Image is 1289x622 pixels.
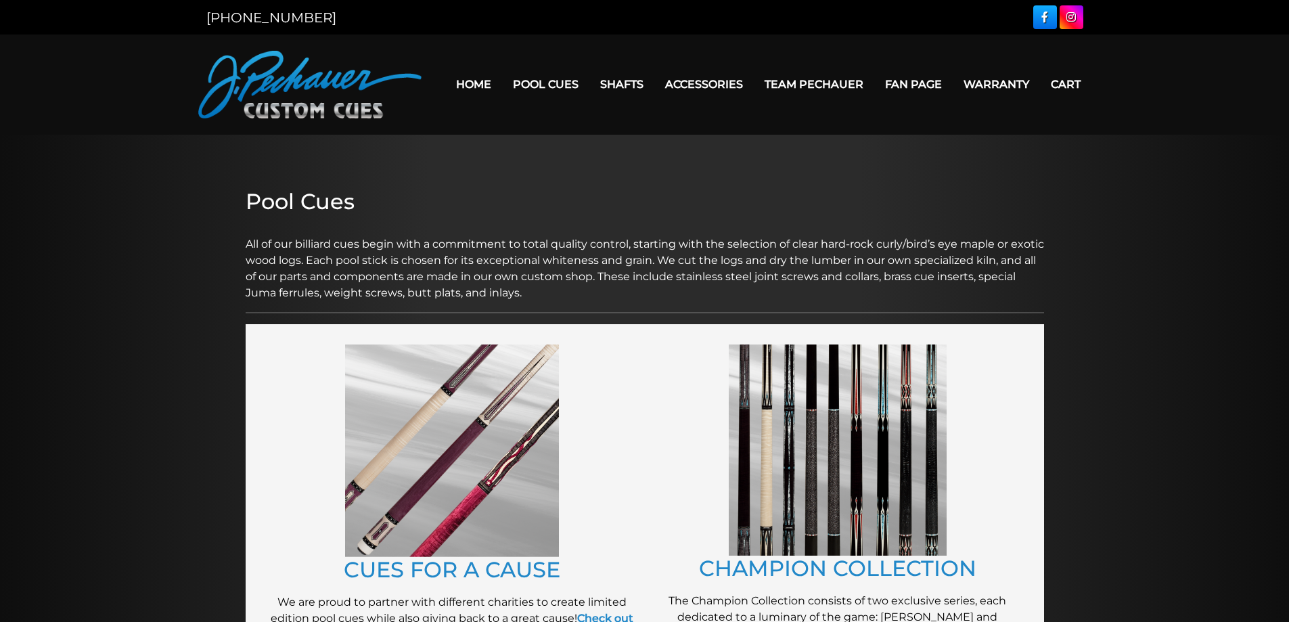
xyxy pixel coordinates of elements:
[754,67,874,102] a: Team Pechauer
[206,9,336,26] a: [PHONE_NUMBER]
[445,67,502,102] a: Home
[246,220,1044,301] p: All of our billiard cues begin with a commitment to total quality control, starting with the sele...
[198,51,422,118] img: Pechauer Custom Cues
[502,67,589,102] a: Pool Cues
[344,556,560,583] a: CUES FOR A CAUSE
[874,67,953,102] a: Fan Page
[589,67,654,102] a: Shafts
[246,189,1044,215] h2: Pool Cues
[953,67,1040,102] a: Warranty
[699,555,976,581] a: CHAMPION COLLECTION
[654,67,754,102] a: Accessories
[1040,67,1091,102] a: Cart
